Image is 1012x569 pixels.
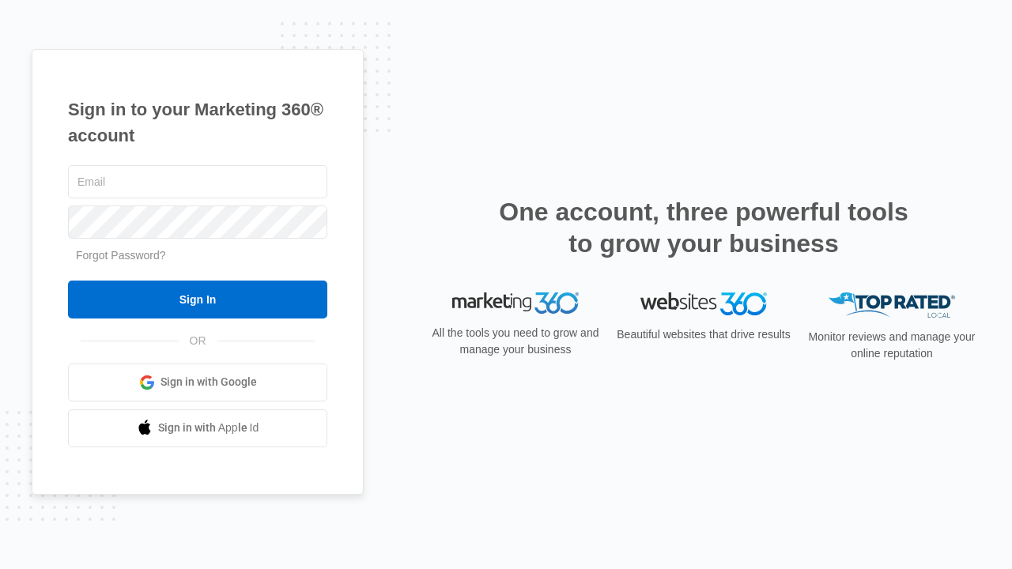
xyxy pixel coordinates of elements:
[640,292,767,315] img: Websites 360
[68,96,327,149] h1: Sign in to your Marketing 360® account
[803,329,980,362] p: Monitor reviews and manage your online reputation
[160,374,257,390] span: Sign in with Google
[76,249,166,262] a: Forgot Password?
[494,196,913,259] h2: One account, three powerful tools to grow your business
[158,420,259,436] span: Sign in with Apple Id
[615,326,792,343] p: Beautiful websites that drive results
[68,364,327,401] a: Sign in with Google
[68,165,327,198] input: Email
[68,409,327,447] a: Sign in with Apple Id
[829,292,955,318] img: Top Rated Local
[427,325,604,358] p: All the tools you need to grow and manage your business
[68,281,327,318] input: Sign In
[179,333,217,349] span: OR
[452,292,579,315] img: Marketing 360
